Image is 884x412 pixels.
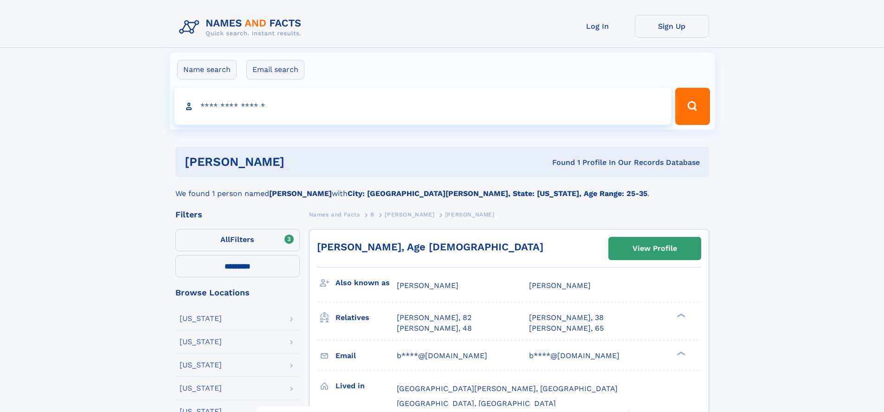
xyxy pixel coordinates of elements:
[175,288,300,297] div: Browse Locations
[336,348,397,364] h3: Email
[177,60,237,79] label: Name search
[529,281,591,290] span: [PERSON_NAME]
[175,229,300,251] label: Filters
[529,313,604,323] a: [PERSON_NAME], 38
[336,310,397,326] h3: Relatives
[609,237,701,260] a: View Profile
[397,399,556,408] span: [GEOGRAPHIC_DATA], [GEOGRAPHIC_DATA]
[180,361,222,369] div: [US_STATE]
[445,211,495,218] span: [PERSON_NAME]
[180,385,222,392] div: [US_STATE]
[632,238,677,259] div: View Profile
[385,211,434,218] span: [PERSON_NAME]
[418,157,700,168] div: Found 1 Profile In Our Records Database
[269,189,332,198] b: [PERSON_NAME]
[675,350,686,356] div: ❯
[370,211,374,218] span: B
[246,60,304,79] label: Email search
[397,323,472,334] a: [PERSON_NAME], 48
[675,88,710,125] button: Search Button
[385,209,434,220] a: [PERSON_NAME]
[336,275,397,291] h3: Also known as
[317,241,543,253] a: [PERSON_NAME], Age [DEMOGRAPHIC_DATA]
[635,15,709,38] a: Sign Up
[220,235,230,244] span: All
[336,378,397,394] h3: Lived in
[175,177,709,199] div: We found 1 person named with .
[675,313,686,319] div: ❯
[175,210,300,219] div: Filters
[175,15,309,40] img: Logo Names and Facts
[180,315,222,322] div: [US_STATE]
[561,15,635,38] a: Log In
[370,209,374,220] a: B
[185,156,419,168] h1: [PERSON_NAME]
[180,338,222,346] div: [US_STATE]
[348,189,647,198] b: City: [GEOGRAPHIC_DATA][PERSON_NAME], State: [US_STATE], Age Range: 25-35
[397,313,471,323] a: [PERSON_NAME], 82
[397,384,618,393] span: [GEOGRAPHIC_DATA][PERSON_NAME], [GEOGRAPHIC_DATA]
[529,323,604,334] a: [PERSON_NAME], 65
[174,88,671,125] input: search input
[397,281,458,290] span: [PERSON_NAME]
[309,209,360,220] a: Names and Facts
